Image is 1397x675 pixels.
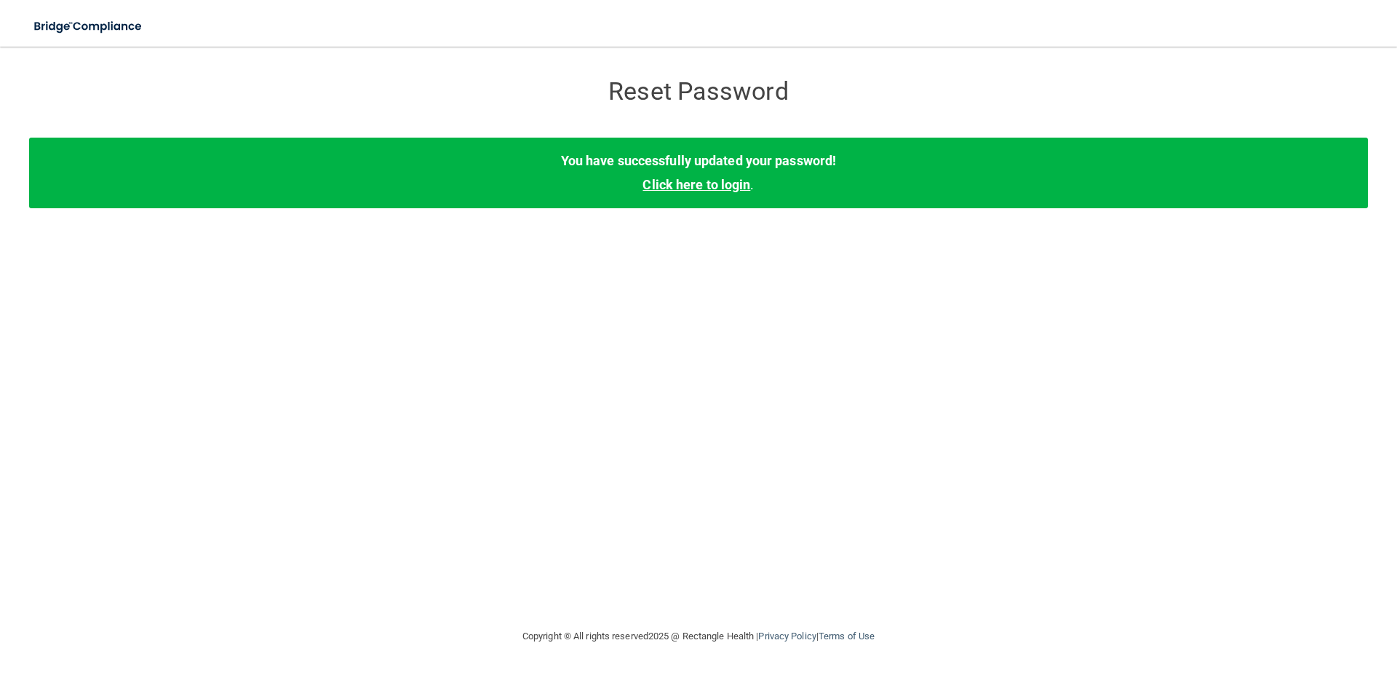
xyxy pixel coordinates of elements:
[561,153,836,168] b: You have successfully updated your password!
[29,138,1368,208] div: .
[642,177,750,192] a: Click here to login
[433,78,964,105] h3: Reset Password
[758,631,816,642] a: Privacy Policy
[433,613,964,660] div: Copyright © All rights reserved 2025 @ Rectangle Health | |
[22,12,156,42] img: bridge_compliance_login_screen.278c3ca4.svg
[819,631,875,642] a: Terms of Use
